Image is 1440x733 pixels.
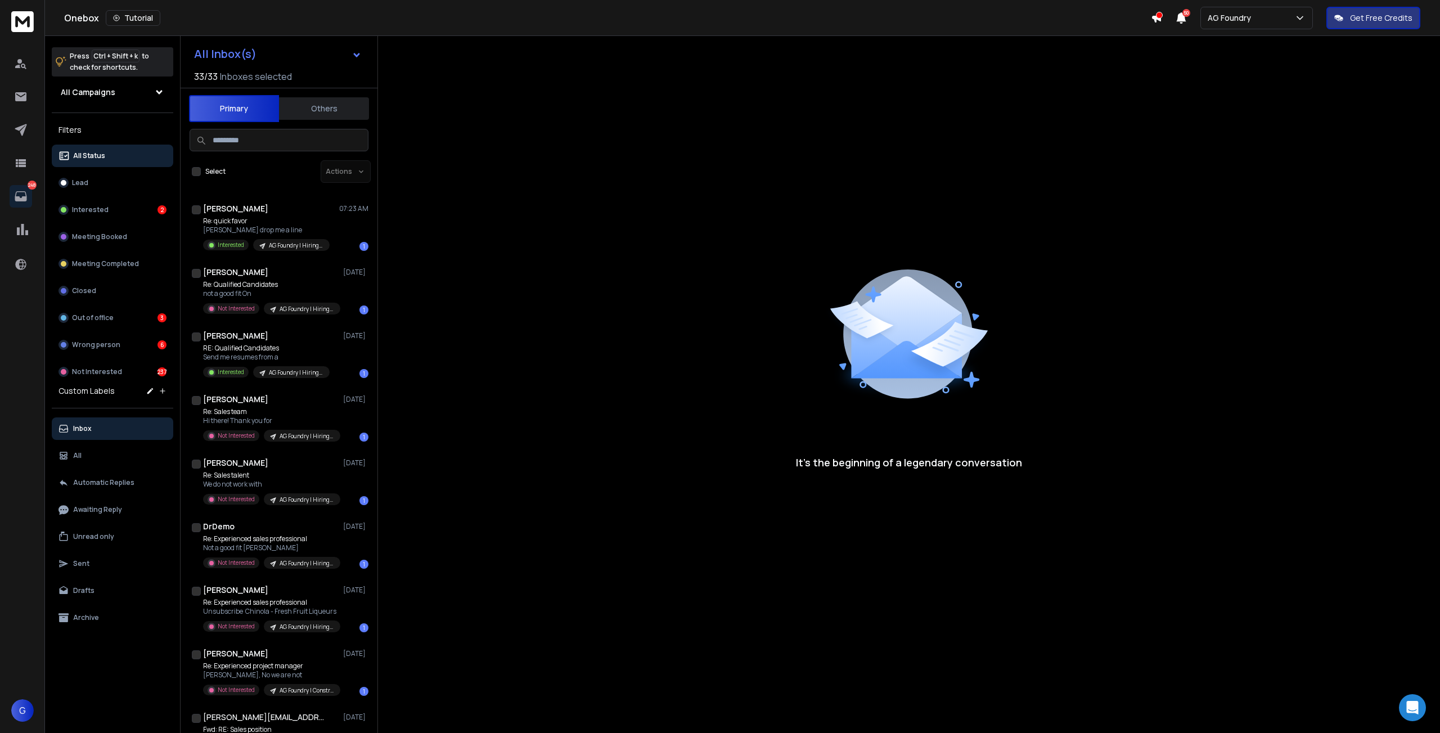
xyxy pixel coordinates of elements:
[52,417,173,440] button: Inbox
[73,586,94,595] p: Drafts
[189,95,279,122] button: Primary
[52,280,173,302] button: Closed
[343,713,368,722] p: [DATE]
[203,471,338,480] p: Re: Sales talent
[73,451,82,460] p: All
[359,305,368,314] div: 1
[218,368,244,376] p: Interested
[280,305,334,313] p: AG Foundry | Hiring | Sales | [GEOGRAPHIC_DATA]
[203,662,338,671] p: Re: Experienced project manager
[72,286,96,295] p: Closed
[72,340,120,349] p: Wrong person
[92,50,139,62] span: Ctrl + Shift + k
[203,648,268,659] h1: [PERSON_NAME]
[73,613,99,622] p: Archive
[218,241,244,249] p: Interested
[185,43,371,65] button: All Inbox(s)
[796,455,1022,470] p: It’s the beginning of a legendary conversation
[343,586,368,595] p: [DATE]
[203,534,338,543] p: Re: Experienced sales professional
[205,167,226,176] label: Select
[280,496,334,504] p: AG Foundry | Hiring | Sales | [GEOGRAPHIC_DATA]
[52,498,173,521] button: Awaiting Reply
[218,495,255,503] p: Not Interested
[279,96,369,121] button: Others
[73,505,122,514] p: Awaiting Reply
[203,280,338,289] p: Re: Qualified Candidates
[203,267,268,278] h1: [PERSON_NAME]
[343,522,368,531] p: [DATE]
[73,532,114,541] p: Unread only
[343,458,368,467] p: [DATE]
[203,671,338,680] p: [PERSON_NAME], No we are not
[70,51,149,73] p: Press to check for shortcuts.
[280,559,334,568] p: AG Foundry | Hiring | Sales | [GEOGRAPHIC_DATA]
[157,367,166,376] div: 237
[1208,12,1255,24] p: AG Foundry
[73,151,105,160] p: All Status
[203,344,330,353] p: RE: Qualified Candidates
[52,226,173,248] button: Meeting Booked
[203,480,338,489] p: We do not work with
[52,253,173,275] button: Meeting Completed
[1326,7,1420,29] button: Get Free Credits
[359,369,368,378] div: 1
[203,394,268,405] h1: [PERSON_NAME]
[52,145,173,167] button: All Status
[52,552,173,575] button: Sent
[203,712,327,723] h1: [PERSON_NAME][EMAIL_ADDRESS][DOMAIN_NAME]
[11,699,34,722] button: G
[106,10,160,26] button: Tutorial
[343,331,368,340] p: [DATE]
[72,313,114,322] p: Out of office
[359,496,368,505] div: 1
[157,340,166,349] div: 6
[64,10,1151,26] div: Onebox
[52,525,173,548] button: Unread only
[52,199,173,221] button: Interested2
[73,478,134,487] p: Automatic Replies
[269,241,323,250] p: AG Foundry | Hiring | Sales | [GEOGRAPHIC_DATA]
[52,172,173,194] button: Lead
[218,431,255,440] p: Not Interested
[52,361,173,383] button: Not Interested237
[72,367,122,376] p: Not Interested
[203,353,330,362] p: Send me resumes from a
[203,598,338,607] p: Re: Experienced sales professional
[203,543,338,552] p: Not a good fit [PERSON_NAME]
[359,560,368,569] div: 1
[157,313,166,322] div: 3
[203,457,268,469] h1: [PERSON_NAME]
[1399,694,1426,721] div: Open Intercom Messenger
[28,181,37,190] p: 248
[52,579,173,602] button: Drafts
[203,521,235,532] h1: DrDemo
[194,70,218,83] span: 33 / 33
[280,432,334,440] p: AG Foundry | Hiring | Sales | [GEOGRAPHIC_DATA]
[280,686,334,695] p: AG Foundry | Construction Project Manager | Construction | [GEOGRAPHIC_DATA]
[58,385,115,397] h3: Custom Labels
[52,606,173,629] button: Archive
[52,122,173,138] h3: Filters
[10,185,32,208] a: 248
[359,623,368,632] div: 1
[203,217,330,226] p: Re: quick favor
[359,433,368,442] div: 1
[72,178,88,187] p: Lead
[203,607,338,616] p: Unsubscribe Chinola - Fresh Fruit Liqueurs
[1350,12,1412,24] p: Get Free Credits
[343,268,368,277] p: [DATE]
[72,259,139,268] p: Meeting Completed
[203,226,330,235] p: [PERSON_NAME] drop me a line
[218,304,255,313] p: Not Interested
[72,232,127,241] p: Meeting Booked
[61,87,115,98] h1: All Campaigns
[269,368,323,377] p: AG Foundry | Hiring | Sales | [GEOGRAPHIC_DATA]
[73,424,92,433] p: Inbox
[343,649,368,658] p: [DATE]
[203,584,268,596] h1: [PERSON_NAME]
[218,686,255,694] p: Not Interested
[339,204,368,213] p: 07:23 AM
[157,205,166,214] div: 2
